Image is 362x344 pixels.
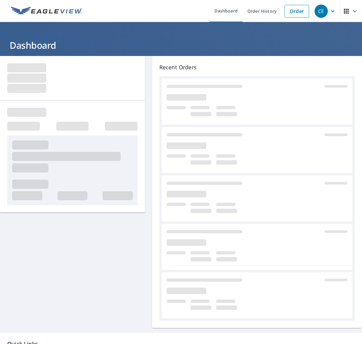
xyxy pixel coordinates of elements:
[7,39,355,51] h1: Dashboard
[315,5,328,18] div: CE
[159,63,355,71] p: Recent Orders
[11,7,82,16] img: EV Logo
[285,5,309,18] a: Order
